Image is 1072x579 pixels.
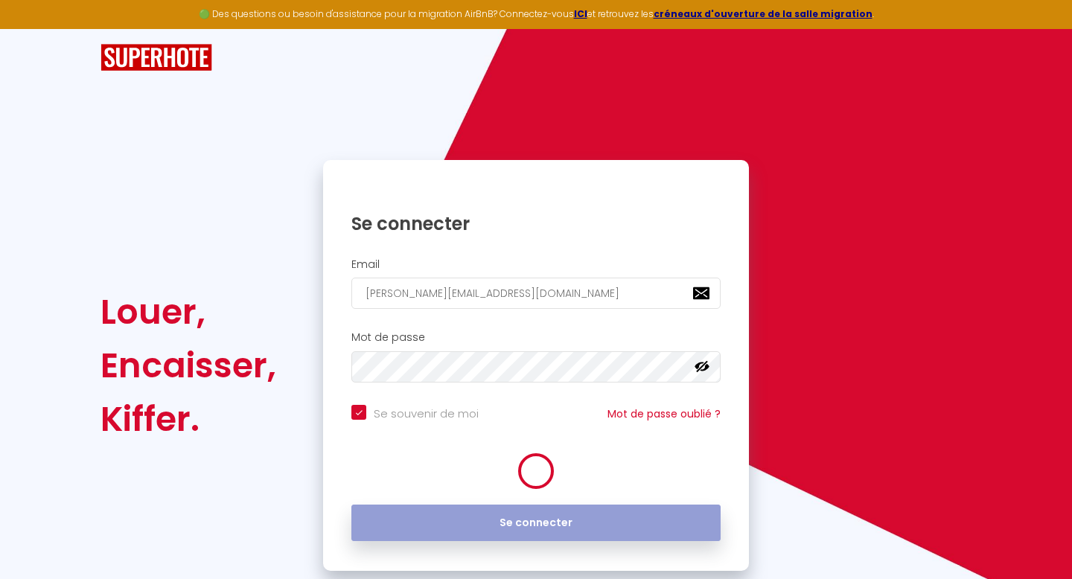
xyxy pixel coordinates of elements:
[351,505,721,542] button: Se connecter
[12,6,57,51] button: Ouvrir le widget de chat LiveChat
[607,406,721,421] a: Mot de passe oublié ?
[100,285,276,339] div: Louer,
[574,7,587,20] a: ICI
[100,44,212,71] img: SuperHote logo
[654,7,872,20] a: créneaux d'ouverture de la salle migration
[351,278,721,309] input: Ton Email
[351,258,721,271] h2: Email
[100,339,276,392] div: Encaisser,
[351,212,721,235] h1: Se connecter
[351,331,721,344] h2: Mot de passe
[100,392,276,446] div: Kiffer.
